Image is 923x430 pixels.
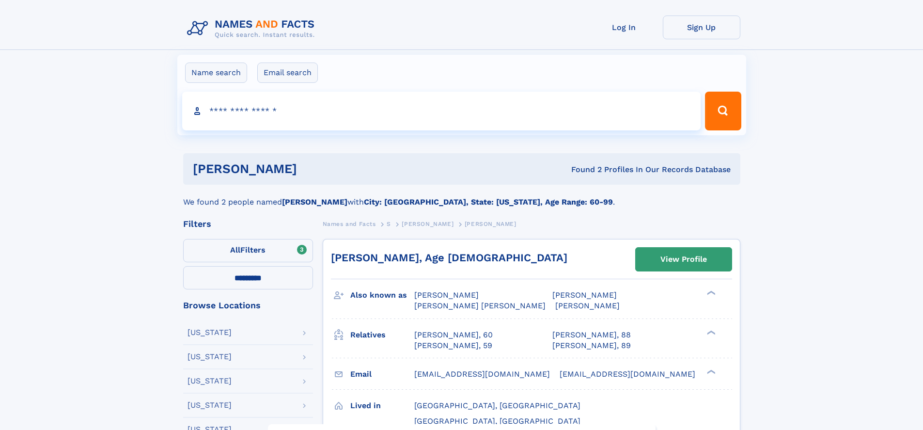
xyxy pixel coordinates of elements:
[188,329,232,336] div: [US_STATE]
[663,16,740,39] a: Sign Up
[230,245,240,255] span: All
[350,327,414,343] h3: Relatives
[414,401,580,410] span: [GEOGRAPHIC_DATA], [GEOGRAPHIC_DATA]
[402,221,454,227] span: [PERSON_NAME]
[364,197,613,207] b: City: [GEOGRAPHIC_DATA], State: [US_STATE], Age Range: 60-99
[183,301,313,310] div: Browse Locations
[331,252,567,264] a: [PERSON_NAME], Age [DEMOGRAPHIC_DATA]
[414,330,493,340] a: [PERSON_NAME], 60
[183,220,313,228] div: Filters
[704,329,716,335] div: ❯
[434,164,731,175] div: Found 2 Profiles In Our Records Database
[387,221,391,227] span: S
[183,16,323,42] img: Logo Names and Facts
[282,197,347,207] b: [PERSON_NAME]
[323,218,376,230] a: Names and Facts
[414,301,546,310] span: [PERSON_NAME] [PERSON_NAME]
[188,353,232,361] div: [US_STATE]
[660,248,707,271] div: View Profile
[257,63,318,83] label: Email search
[183,239,313,262] label: Filters
[585,16,663,39] a: Log In
[414,340,492,351] a: [PERSON_NAME], 59
[704,368,716,375] div: ❯
[193,163,434,175] h1: [PERSON_NAME]
[350,366,414,382] h3: Email
[705,92,741,130] button: Search Button
[704,290,716,296] div: ❯
[387,218,391,230] a: S
[414,290,479,300] span: [PERSON_NAME]
[185,63,247,83] label: Name search
[414,416,580,426] span: [GEOGRAPHIC_DATA], [GEOGRAPHIC_DATA]
[465,221,516,227] span: [PERSON_NAME]
[402,218,454,230] a: [PERSON_NAME]
[414,369,550,379] span: [EMAIL_ADDRESS][DOMAIN_NAME]
[560,369,695,379] span: [EMAIL_ADDRESS][DOMAIN_NAME]
[182,92,701,130] input: search input
[188,401,232,409] div: [US_STATE]
[555,301,620,310] span: [PERSON_NAME]
[636,248,732,271] a: View Profile
[183,185,740,208] div: We found 2 people named with .
[350,287,414,303] h3: Also known as
[552,340,631,351] a: [PERSON_NAME], 89
[188,377,232,385] div: [US_STATE]
[350,398,414,414] h3: Lived in
[552,330,631,340] a: [PERSON_NAME], 88
[552,290,617,300] span: [PERSON_NAME]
